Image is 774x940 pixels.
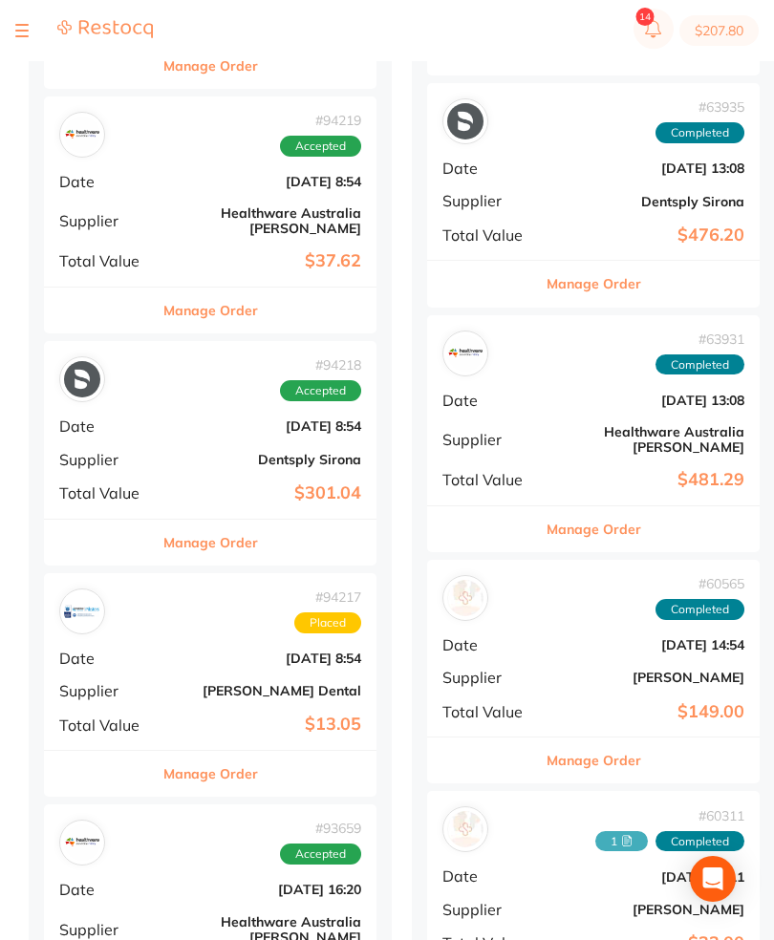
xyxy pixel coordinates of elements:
span: Total Value [59,252,155,269]
img: Erskine Dental [64,593,100,630]
b: [DATE] 14:54 [553,637,744,652]
span: Supplier [59,921,155,938]
img: Dentsply Sirona [447,103,484,139]
span: Supplier [59,451,155,468]
span: # 94218 [280,357,361,373]
b: [DATE] 13:08 [553,393,744,408]
img: Henry Schein Halas [447,580,484,616]
span: Total Value [59,484,155,502]
button: Manage Order [547,737,641,783]
span: Date [442,636,538,653]
span: Accepted [280,136,361,157]
b: $37.62 [170,251,361,271]
span: Supplier [59,212,155,229]
b: [PERSON_NAME] Dental [170,683,361,698]
img: Dentsply Sirona [64,361,100,397]
b: Healthware Australia [PERSON_NAME] [170,205,361,236]
a: Restocq Logo [57,19,153,42]
b: [DATE] 8:54 [170,651,361,666]
b: $301.04 [170,483,361,503]
img: Henry Schein Halas [447,811,484,847]
span: Date [59,881,155,898]
b: [PERSON_NAME] [553,902,744,917]
b: [DATE] 16:20 [170,882,361,897]
div: Healthware Australia Ridley#94219AcceptedDate[DATE] 8:54SupplierHealthware Australia [PERSON_NAME... [44,96,376,333]
b: [PERSON_NAME] [553,670,744,685]
span: # 93659 [280,821,361,836]
span: Date [442,867,538,885]
span: Date [59,173,155,190]
img: Healthware Australia Ridley [447,335,484,372]
span: Date [59,650,155,667]
b: Healthware Australia [PERSON_NAME] [553,424,744,455]
img: Healthware Australia Ridley [64,824,100,861]
span: Supplier [442,669,538,686]
b: $476.20 [553,225,744,246]
div: Open Intercom Messenger [690,856,736,902]
img: Restocq Logo [57,19,153,39]
span: Completed [656,122,744,143]
span: Received [595,831,648,852]
b: [DATE] 8:54 [170,418,361,434]
b: Dentsply Sirona [553,194,744,209]
button: Manage Order [547,506,641,552]
span: Completed [656,599,744,620]
span: # 63935 [656,99,744,115]
span: Placed [294,612,361,633]
span: Completed [656,831,744,852]
b: [DATE] 11:11 [553,869,744,885]
span: Total Value [442,471,538,488]
div: Erskine Dental#94217PlacedDate[DATE] 8:54Supplier[PERSON_NAME] DentalTotal Value$13.05Manage Order [44,573,376,798]
button: Manage Order [163,288,258,333]
span: # 63931 [656,331,744,347]
span: Date [442,392,538,409]
span: Completed [656,354,744,375]
span: Supplier [59,682,155,699]
span: # 60565 [656,576,744,591]
button: Manage Order [163,520,258,566]
span: Total Value [442,226,538,244]
span: Total Value [442,703,538,720]
b: $481.29 [553,470,744,490]
span: Accepted [280,844,361,865]
b: Dentsply Sirona [170,452,361,467]
span: Total Value [59,716,155,734]
span: # 94217 [294,589,361,605]
b: [DATE] 8:54 [170,174,361,189]
span: Supplier [442,431,538,448]
span: Date [59,417,155,435]
span: Date [442,160,538,177]
span: Accepted [280,380,361,401]
span: # 94219 [280,113,361,128]
div: Dentsply Sirona#94218AcceptedDate[DATE] 8:54SupplierDentsply SironaTotal Value$301.04Manage Order [44,341,376,566]
button: Manage Order [547,261,641,307]
img: Healthware Australia Ridley [64,117,100,153]
span: Supplier [442,901,538,918]
b: $13.05 [170,715,361,735]
button: $207.80 [679,15,759,46]
span: # 60311 [595,808,744,823]
b: $149.00 [553,702,744,722]
button: Manage Order [163,751,258,797]
b: [DATE] 13:08 [553,160,744,176]
button: Manage Order [163,43,258,89]
span: Supplier [442,192,538,209]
